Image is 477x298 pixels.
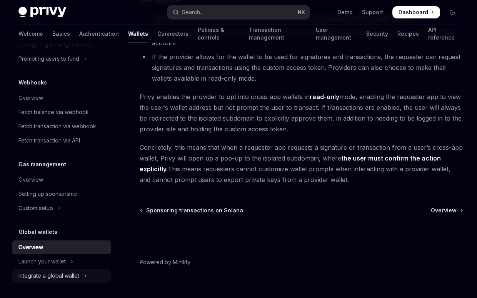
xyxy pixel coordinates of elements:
[12,105,111,119] a: Fetch balance via webhook
[310,93,339,101] strong: read-only
[12,201,111,215] button: Toggle Custom setup section
[140,207,243,214] a: Sponsoring transactions on Solana
[18,227,57,237] h5: Global wallets
[431,207,462,214] a: Overview
[18,122,96,131] div: Fetch transaction via webhook
[249,25,307,43] a: Transaction management
[18,257,66,266] div: Launch your wallet
[18,189,77,199] div: Setting up sponsorship
[18,54,79,63] div: Prompting users to fund
[12,91,111,105] a: Overview
[198,25,240,43] a: Policies & controls
[446,6,459,18] button: Toggle dark mode
[18,136,80,145] div: Fetch transaction via API
[12,52,111,66] button: Toggle Prompting users to fund section
[392,6,440,18] a: Dashboard
[18,25,43,43] a: Welcome
[337,8,353,16] a: Demo
[18,243,43,252] div: Overview
[18,204,53,213] div: Custom setup
[18,175,43,184] div: Overview
[18,7,66,18] img: dark logo
[316,25,357,43] a: User management
[140,142,463,185] span: Concretely, this means that when a requester app requests a signature or transaction from a user’...
[79,25,119,43] a: Authentication
[18,78,47,87] h5: Webhooks
[12,119,111,133] a: Fetch transaction via webhook
[12,255,111,268] button: Toggle Launch your wallet section
[146,207,243,214] span: Sponsoring transactions on Solana
[182,8,203,17] div: Search...
[12,240,111,254] a: Overview
[140,91,463,134] span: Privy enables the provider to opt into cross-app wallets in mode, enabling the requester app to v...
[157,25,188,43] a: Connectors
[128,25,148,43] a: Wallets
[167,5,310,19] button: Open search
[18,93,43,103] div: Overview
[52,25,70,43] a: Basics
[431,207,457,214] span: Overview
[18,108,89,117] div: Fetch balance via webhook
[140,258,190,266] a: Powered by Mintlify
[18,271,79,280] div: Integrate a global wallet
[18,160,66,169] h5: Gas management
[140,154,441,173] strong: the user must confirm the action explicitly.
[397,25,419,43] a: Recipes
[399,8,428,16] span: Dashboard
[297,9,305,15] span: ⌘ K
[12,134,111,147] a: Fetch transaction via API
[366,25,388,43] a: Security
[362,8,383,16] a: Support
[12,173,111,187] a: Overview
[140,51,463,84] li: If the provider allows for the wallet to be used for signatures and transactions, the requester c...
[428,25,459,43] a: API reference
[12,269,111,283] button: Toggle Integrate a global wallet section
[12,187,111,201] a: Setting up sponsorship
